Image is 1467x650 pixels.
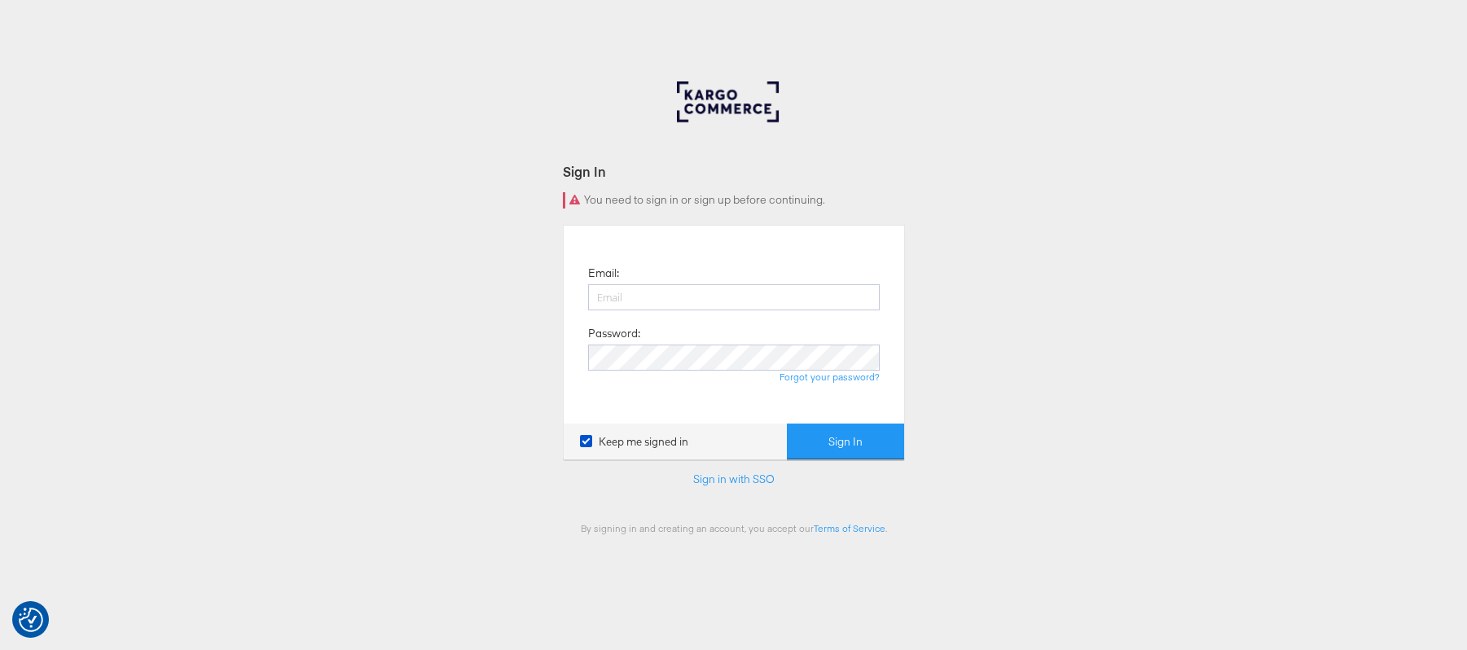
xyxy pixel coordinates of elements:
button: Consent Preferences [19,608,43,632]
button: Sign In [787,424,904,460]
a: Terms of Service [814,522,885,534]
a: Sign in with SSO [693,472,775,486]
input: Email [588,284,880,310]
label: Password: [588,326,640,341]
label: Keep me signed in [580,434,688,450]
div: Sign In [563,162,905,181]
img: Revisit consent button [19,608,43,632]
a: Forgot your password? [780,371,880,383]
div: By signing in and creating an account, you accept our . [563,522,905,534]
div: You need to sign in or sign up before continuing. [563,192,905,209]
label: Email: [588,266,619,281]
